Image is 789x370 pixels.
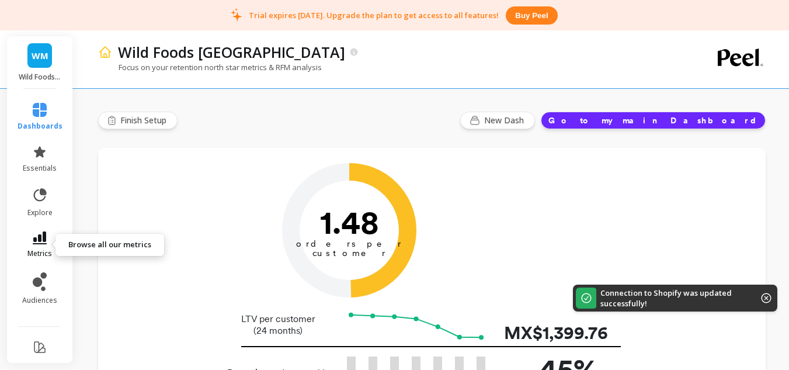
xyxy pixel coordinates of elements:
button: Go to my main Dashboard [541,112,766,129]
button: Buy peel [506,6,557,25]
span: WM [32,49,48,63]
p: Connection to Shopify was updated successfully! [600,288,743,309]
span: metrics [27,249,52,258]
p: LTV per customer (24 months) [224,313,333,337]
span: explore [27,208,53,217]
p: Wild Foods Mexico [118,42,345,62]
tspan: orders per [296,238,402,249]
button: Finish Setup [98,112,178,129]
img: header icon [98,45,112,59]
p: Focus on your retention north star metrics & RFM analysis [98,62,322,72]
p: Trial expires [DATE]. Upgrade the plan to get access to all features! [249,10,499,20]
span: New Dash [484,115,527,126]
p: MX$1,399.76 [504,320,597,346]
button: New Dash [460,112,535,129]
span: essentials [23,164,57,173]
tspan: customer [312,248,386,258]
text: 1.48 [319,203,378,241]
span: dashboards [18,122,62,131]
p: Wild Foods Mexico [19,72,61,82]
span: audiences [22,296,57,305]
span: Finish Setup [120,115,170,126]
